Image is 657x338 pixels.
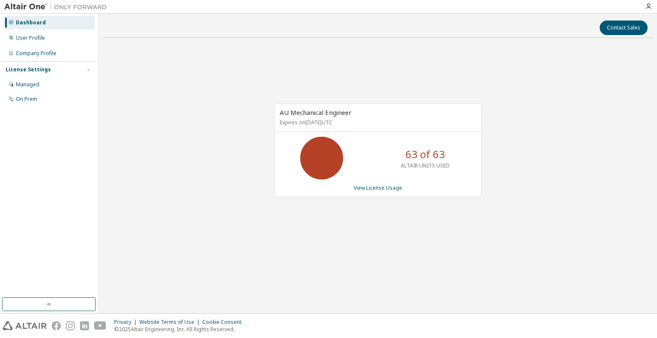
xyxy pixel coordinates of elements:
[6,66,51,73] div: License Settings
[80,321,89,330] img: linkedin.svg
[16,19,46,26] div: Dashboard
[600,21,648,35] button: Contact Sales
[405,147,445,162] p: 63 of 63
[114,326,246,333] p: © 2025 Altair Engineering, Inc. All Rights Reserved.
[114,319,139,326] div: Privacy
[139,319,202,326] div: Website Terms of Use
[16,50,56,57] div: Company Profile
[66,321,75,330] img: instagram.svg
[16,96,37,103] div: On Prem
[202,319,246,326] div: Cookie Consent
[52,321,61,330] img: facebook.svg
[401,162,450,169] p: ALTAIR UNITS USED
[16,35,45,41] div: User Profile
[280,119,474,126] p: Expires on [DATE] UTC
[16,81,39,88] div: Managed
[94,321,107,330] img: youtube.svg
[4,3,111,11] img: Altair One
[354,184,402,191] a: View License Usage
[3,321,47,330] img: altair_logo.svg
[280,108,352,117] span: AU Mechanical Engineer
